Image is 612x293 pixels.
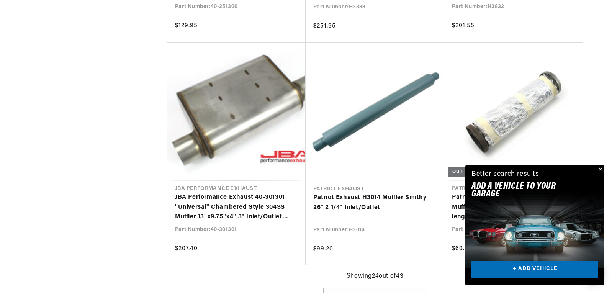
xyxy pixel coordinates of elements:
[313,193,437,213] a: Patriot Exhaust H3014 Muffler Smithy 26" 2 1/4" Inlet/Outlet
[175,193,298,222] a: JBA Performance Exhaust 40-301301 "Universal" Chambered Style 304SS Muffler 13"x9.75"x4" 3" Inlet...
[347,272,403,282] span: Showing 24 out of 43
[595,165,604,174] button: Close
[471,169,539,180] div: Better search results
[452,193,575,222] a: Patriot Exhaust H3840 Side Tubes Muffler Insert 3 1/2" diameter 12 1/2" length
[471,261,598,278] a: + ADD VEHICLE
[471,183,579,198] h2: Add A VEHICLE to your garage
